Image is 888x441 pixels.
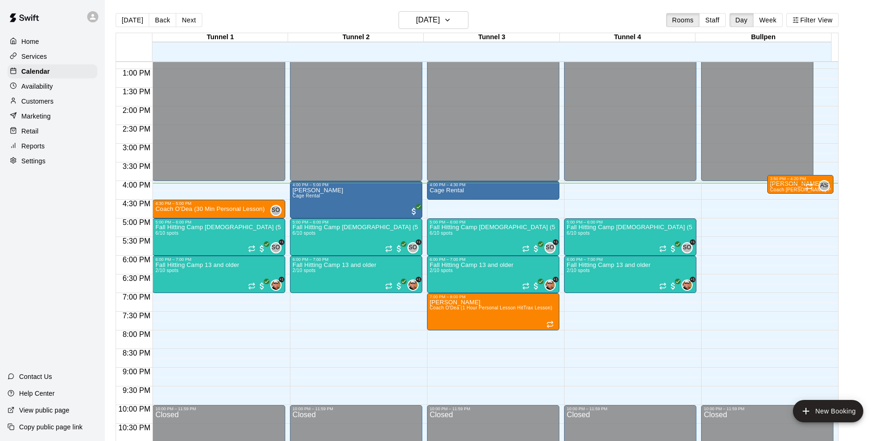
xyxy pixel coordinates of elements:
[293,220,420,224] div: 5:00 PM – 6:00 PM
[385,282,392,290] span: Recurring event
[666,13,700,27] button: Rooms
[120,218,153,226] span: 5:00 PM
[155,220,282,224] div: 5:00 PM – 6:00 PM
[399,11,468,29] button: [DATE]
[21,67,50,76] p: Calendar
[7,35,97,49] a: Home
[682,280,692,290] img: Ryan Hoffman
[21,141,45,151] p: Reports
[293,268,316,273] span: 2/10 spots filled
[427,218,559,256] div: 5:00 PM – 6:00 PM: Fall Hitting Camp 8-12 Years Old (5 O'Clock Session)
[407,242,419,253] div: Shaun ODea
[7,154,97,168] a: Settings
[120,200,153,208] span: 4:30 PM
[155,257,282,262] div: 6:00 PM – 7:00 PM
[394,281,404,291] span: All customers have paid
[270,242,282,253] div: Shaun ODea
[288,33,424,42] div: Tunnel 2
[120,386,153,394] span: 9:30 PM
[430,294,557,299] div: 7:00 PM – 8:00 PM
[155,231,178,236] span: 6/10 spots filled
[522,282,530,290] span: Recurring event
[704,406,831,411] div: 10:00 PM – 11:59 PM
[274,242,282,253] span: Shaun ODea & 1 other
[116,13,149,27] button: [DATE]
[21,126,39,136] p: Retail
[120,144,153,152] span: 3:00 PM
[546,243,554,252] span: SO
[120,368,153,376] span: 9:00 PM
[416,14,440,27] h6: [DATE]
[531,281,541,291] span: All customers have paid
[522,245,530,252] span: Recurring event
[770,176,831,181] div: 3:50 PM – 4:20 PM
[21,82,53,91] p: Availability
[293,406,420,411] div: 10:00 PM – 11:59 PM
[430,220,557,224] div: 5:00 PM – 6:00 PM
[430,305,552,310] span: Coach O'Dea (1 Hour Personal Lesson HitTrax Lesson)
[567,220,694,224] div: 5:00 PM – 6:00 PM
[19,422,83,432] p: Copy public page link
[120,349,153,357] span: 8:30 PM
[248,282,255,290] span: Recurring event
[793,400,863,422] button: add
[416,239,421,245] span: +1
[699,13,726,27] button: Staff
[430,231,453,236] span: 6/10 spots filled
[120,293,153,301] span: 7:00 PM
[274,205,282,216] span: Shaun ODea
[427,293,559,330] div: 7:00 PM – 8:00 PM: Elizabeth
[548,280,556,291] span: Ryan Hoffman & 1 other
[385,245,392,252] span: Recurring event
[545,280,555,290] img: Ryan Hoffman
[567,231,590,236] span: 6/10 spots filled
[7,94,97,108] a: Customers
[270,205,282,216] div: Shaun ODea
[21,97,54,106] p: Customers
[155,268,178,273] span: 2/10 spots filled
[409,243,417,252] span: SO
[427,256,559,293] div: 6:00 PM – 7:00 PM: Fall Hitting Camp 13 and older
[116,405,152,413] span: 10:00 PM
[427,181,559,200] div: 4:00 PM – 4:30 PM: Cage Rental
[7,139,97,153] a: Reports
[553,277,558,282] span: +1
[553,239,558,245] span: +1
[120,237,153,245] span: 5:30 PM
[272,243,280,252] span: SO
[274,280,282,291] span: Ryan Hoffman & 1 other
[120,88,153,96] span: 1:30 PM
[564,218,696,256] div: 5:00 PM – 6:00 PM: Fall Hitting Camp 8-12 Years Old (5 O'Clock Session)
[567,257,694,262] div: 6:00 PM – 7:00 PM
[271,280,281,290] img: Ryan Hoffman
[546,321,554,328] span: Recurring event
[548,242,556,253] span: Shaun ODea & 1 other
[407,280,419,291] div: Ryan Hoffman
[685,242,693,253] span: Shaun ODea & 1 other
[149,13,176,27] button: Back
[7,124,97,138] div: Retail
[116,424,152,432] span: 10:30 PM
[155,406,282,411] div: 10:00 PM – 11:59 PM
[544,280,556,291] div: Ryan Hoffman
[567,268,590,273] span: 2/10 spots filled
[544,242,556,253] div: Shaun ODea
[19,406,69,415] p: View public page
[430,406,557,411] div: 10:00 PM – 11:59 PM
[424,33,559,42] div: Tunnel 3
[7,79,97,93] div: Availability
[270,280,282,291] div: Ryan Hoffman
[820,181,828,190] span: AS
[290,181,422,218] div: 4:00 PM – 5:00 PM: Charlotte Smith
[7,109,97,123] a: Marketing
[7,64,97,78] a: Calendar
[293,182,420,187] div: 4:00 PM – 5:00 PM
[416,277,421,282] span: +1
[120,69,153,77] span: 1:00 PM
[411,242,419,253] span: Shaun ODea & 1 other
[152,200,285,218] div: 4:30 PM – 5:00 PM: Coach O'Dea (30 Min Personal Lesson)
